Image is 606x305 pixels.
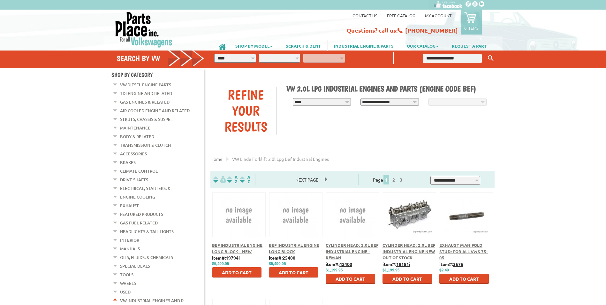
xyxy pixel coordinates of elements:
a: Free Catalog [387,13,415,18]
span: 1 [383,175,389,184]
h1: VW 2.0L LPG Industrial Engines and Parts (Engine Code BEF) [286,84,490,93]
h4: Search by VW [117,54,204,63]
span: VW linde forklift 2 0l lpg bef industrial engines [232,156,329,162]
a: My Account [425,13,451,18]
a: Body & Related [120,132,154,141]
u: 18181i [396,261,410,267]
div: Page [358,174,419,185]
a: Used [120,288,131,296]
button: Keyword Search [486,53,496,64]
span: Add to Cart [449,276,479,282]
span: Add to Cart [336,276,365,282]
span: $1,199.95 [326,268,343,272]
a: Featured Products [120,210,163,218]
a: Interior [120,236,139,244]
p: 0 items [464,25,479,31]
a: Manuals [120,245,140,253]
div: Refine Your Results [215,87,276,135]
span: Next Page [289,175,325,184]
a: Headlights & Tail Lights [120,227,174,236]
a: BEF Industrial Engine Long Block [269,242,319,254]
a: Air Cooled Engine and Related [120,106,190,115]
span: Add to Cart [279,270,308,275]
a: Gas Engines & Related [120,98,170,106]
a: OUR CATALOG [400,40,445,51]
a: SHOP BY MODEL [229,40,279,51]
button: Add to Cart [269,267,318,278]
a: Exhaust Manifold Stud: For All VWs 75-05 [439,242,488,260]
a: Oils, Fluids, & Chemicals [120,253,173,262]
h4: Shop By Category [111,71,204,78]
button: Add to Cart [212,267,261,278]
img: filterpricelow.svg [213,176,226,183]
a: BEF Industrial Engine Long Block - New [212,242,262,254]
a: Tools [120,270,133,279]
a: Home [210,156,223,162]
a: Cylinder Head: 2.0L BEF Industrial Engine New [383,242,435,254]
span: $2.49 [439,268,449,272]
a: TDI Engine and Related [120,89,172,98]
b: item#: [326,261,352,267]
b: item#: [212,255,240,261]
u: 19794i [226,255,240,261]
span: $5,499.95 [269,262,286,266]
span: Out of stock [383,255,413,260]
a: Climate Control [120,167,158,175]
u: 42400 [339,261,352,267]
a: Gas Fuel Related [120,219,158,227]
a: Maintenance [120,124,150,132]
b: item#: [269,255,295,261]
a: Electrical, Starters, &... [120,184,173,192]
a: 3 [398,177,404,183]
button: Add to Cart [326,274,375,284]
a: SCRATCH & DENT [279,40,327,51]
b: item#: [439,261,463,267]
u: 3576 [453,261,463,267]
a: 0 items [461,10,482,35]
a: Wheels [120,279,136,287]
button: Add to Cart [383,274,432,284]
a: Struts, Chassis & Suspe... [120,115,173,123]
a: VW Industrial Engines and R... [120,296,186,305]
a: Drive Shafts [120,176,148,184]
a: VW Diesel Engine Parts [120,81,171,89]
span: $1,199.95 [383,268,399,272]
b: item#: [383,261,410,267]
a: Contact us [352,13,377,18]
a: Exhaust [120,201,139,210]
a: Accessories [120,150,147,158]
a: 2 [391,177,397,183]
img: Sort by Headline [226,176,239,183]
a: Special Deals [120,262,150,270]
u: 25400 [283,255,295,261]
a: Transmission & Clutch [120,141,171,149]
a: Engine Cooling [120,193,155,201]
a: Cylinder Head: 2.0L BEF Industrial Engine - Reman [326,242,378,260]
button: Add to Cart [439,274,489,284]
span: Add to Cart [222,270,252,275]
span: $5,499.95 [212,262,229,266]
span: Add to Cart [392,276,422,282]
img: Parts Place Inc! [115,11,173,48]
a: Next Page [289,177,325,183]
a: INDUSTRIAL ENGINE & PARTS [328,40,400,51]
a: REQUEST A PART [445,40,493,51]
a: Brakes [120,158,136,167]
img: Sort by Sales Rank [239,176,252,183]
